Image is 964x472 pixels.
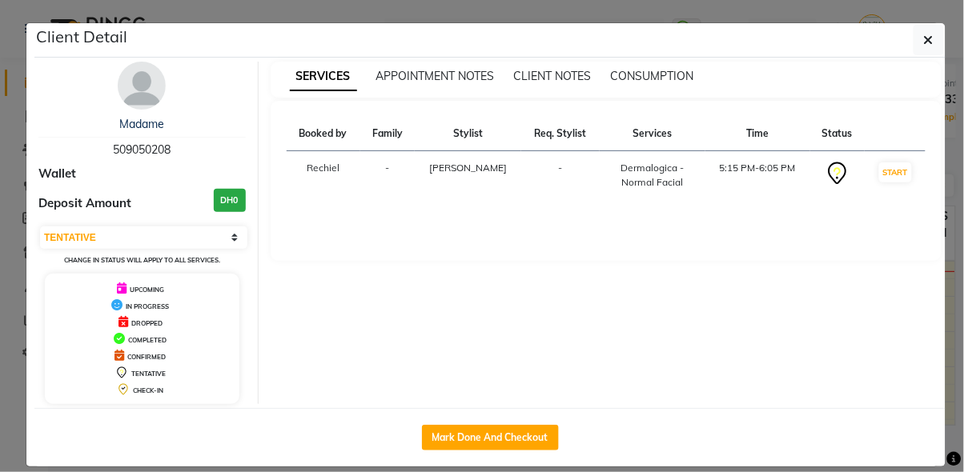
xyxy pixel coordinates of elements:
[415,117,521,151] th: Stylist
[113,142,171,157] span: 509050208
[705,151,810,200] td: 5:15 PM-6:05 PM
[600,117,705,151] th: Services
[133,386,163,394] span: CHECK-IN
[521,151,600,200] td: -
[611,69,694,83] span: CONSUMPTION
[290,62,357,91] span: SERVICES
[521,117,600,151] th: Req. Stylist
[514,69,592,83] span: CLIENT NOTES
[127,353,166,361] span: CONFIRMED
[879,162,912,182] button: START
[128,336,167,344] span: COMPLETED
[131,370,166,378] span: TENTATIVE
[126,302,169,310] span: IN PROGRESS
[429,162,507,174] span: [PERSON_NAME]
[287,151,360,200] td: Rechiel
[422,425,559,450] button: Mark Done And Checkout
[360,151,415,200] td: -
[131,319,163,327] span: DROPPED
[360,117,415,151] th: Family
[287,117,360,151] th: Booked by
[705,117,810,151] th: Time
[38,165,76,183] span: Wallet
[38,194,131,213] span: Deposit Amount
[376,69,495,83] span: APPOINTMENT NOTES
[118,62,166,110] img: avatar
[214,189,246,212] h3: DH0
[130,286,164,294] span: UPCOMING
[119,117,164,131] a: Madame
[810,117,865,151] th: Status
[36,25,127,49] h5: Client Detail
[609,161,696,190] div: Dermalogica - Normal Facial
[64,256,220,264] small: Change in status will apply to all services.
